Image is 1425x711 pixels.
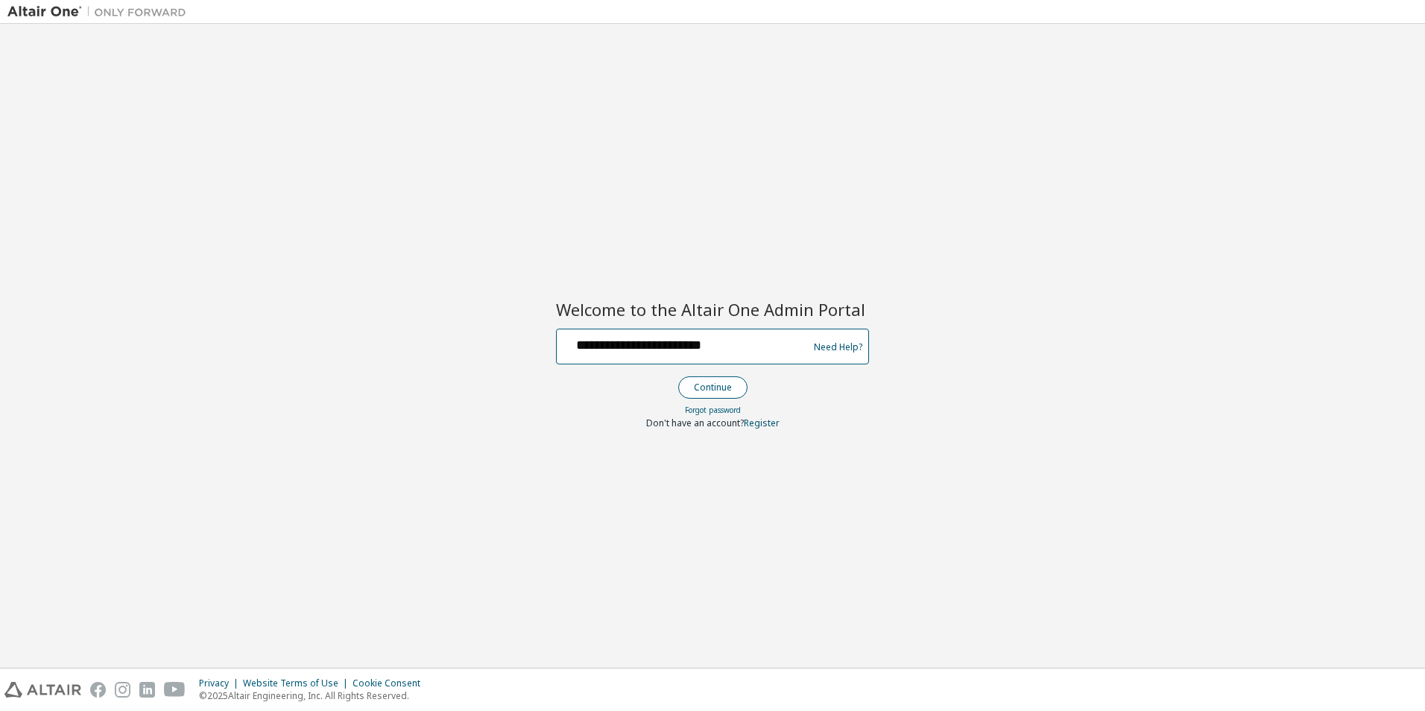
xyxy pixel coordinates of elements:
[685,405,741,415] a: Forgot password
[90,682,106,698] img: facebook.svg
[199,677,243,689] div: Privacy
[353,677,429,689] div: Cookie Consent
[678,376,748,399] button: Continue
[646,417,744,429] span: Don't have an account?
[115,682,130,698] img: instagram.svg
[556,299,869,320] h2: Welcome to the Altair One Admin Portal
[243,677,353,689] div: Website Terms of Use
[744,417,780,429] a: Register
[4,682,81,698] img: altair_logo.svg
[164,682,186,698] img: youtube.svg
[199,689,429,702] p: © 2025 Altair Engineering, Inc. All Rights Reserved.
[139,682,155,698] img: linkedin.svg
[7,4,194,19] img: Altair One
